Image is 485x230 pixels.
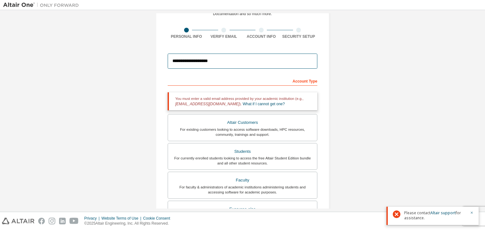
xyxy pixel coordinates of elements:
div: Students [172,147,313,156]
div: Verify Email [205,34,243,39]
div: Faculty [172,176,313,185]
img: youtube.svg [69,218,79,224]
a: Altair support [430,210,456,216]
img: instagram.svg [49,218,55,224]
div: Website Terms of Use [101,216,143,221]
div: Everyone else [172,205,313,214]
div: Personal Info [168,34,205,39]
div: For existing customers looking to access software downloads, HPC resources, community, trainings ... [172,127,313,137]
div: Account Info [242,34,280,39]
div: For currently enrolled students looking to access the free Altair Student Edition bundle and all ... [172,156,313,166]
div: Altair Customers [172,118,313,127]
div: You must enter a valid email address provided by your academic institution (e.g., ). [168,92,317,110]
span: [EMAIL_ADDRESS][DOMAIN_NAME] [175,102,239,106]
a: What if I cannot get one? [243,102,285,106]
img: linkedin.svg [59,218,66,224]
img: facebook.svg [38,218,45,224]
div: For faculty & administrators of academic institutions administering students and accessing softwa... [172,185,313,195]
img: altair_logo.svg [2,218,34,224]
div: Cookie Consent [143,216,174,221]
div: Account Type [168,76,317,86]
span: Please contact for assistance. [404,210,466,221]
img: Altair One [3,2,82,8]
p: © 2025 Altair Engineering, Inc. All Rights Reserved. [84,221,174,226]
div: Privacy [84,216,101,221]
div: Security Setup [280,34,318,39]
